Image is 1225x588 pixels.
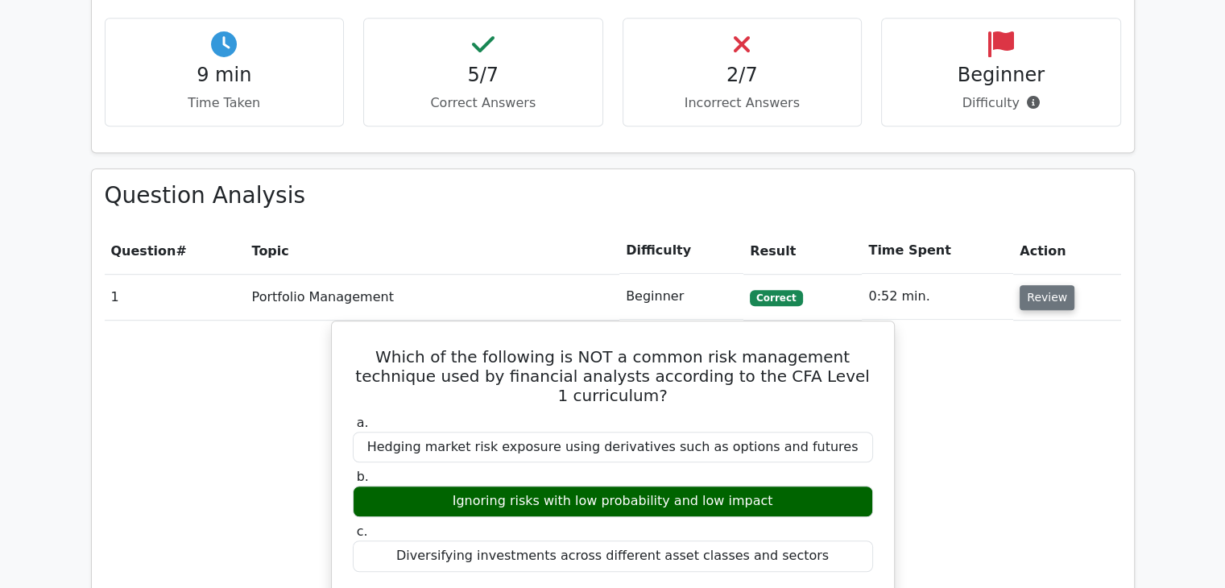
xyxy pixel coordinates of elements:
h3: Question Analysis [105,182,1121,209]
button: Review [1020,285,1074,310]
h4: 9 min [118,64,331,87]
p: Correct Answers [377,93,590,113]
p: Time Taken [118,93,331,113]
td: Beginner [619,274,743,320]
th: Time Spent [862,228,1013,274]
div: Ignoring risks with low probability and low impact [353,486,873,517]
span: a. [357,415,369,430]
div: Hedging market risk exposure using derivatives such as options and futures [353,432,873,463]
h4: Beginner [895,64,1107,87]
th: Result [743,228,862,274]
td: 0:52 min. [862,274,1013,320]
h4: 5/7 [377,64,590,87]
h5: Which of the following is NOT a common risk management technique used by financial analysts accor... [351,347,875,405]
span: Question [111,243,176,259]
span: Correct [750,290,802,306]
span: c. [357,524,368,539]
span: b. [357,469,369,484]
p: Incorrect Answers [636,93,849,113]
th: Difficulty [619,228,743,274]
th: Topic [246,228,619,274]
h4: 2/7 [636,64,849,87]
th: # [105,228,246,274]
td: 1 [105,274,246,320]
div: Diversifying investments across different asset classes and sectors [353,540,873,572]
td: Portfolio Management [246,274,619,320]
p: Difficulty [895,93,1107,113]
th: Action [1013,228,1120,274]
